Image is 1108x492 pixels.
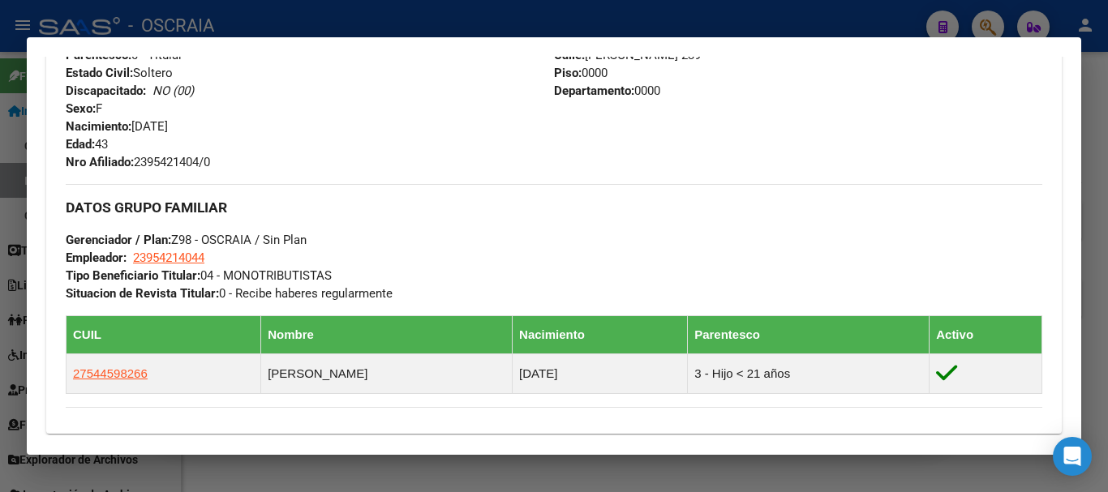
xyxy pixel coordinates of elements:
strong: Gerenciador / Plan: [66,233,171,247]
span: Soltero [66,66,173,80]
span: F [66,101,102,116]
div: Open Intercom Messenger [1053,437,1092,476]
span: 0 - Titular [66,48,183,62]
strong: Nacimiento: [66,119,131,134]
span: 27544598266 [73,366,148,380]
th: Activo [930,315,1042,353]
strong: Calle: [554,48,585,62]
td: 3 - Hijo < 21 años [688,353,930,393]
span: 23954214044 [133,250,204,265]
span: 0000 [554,66,608,80]
strong: Sexo: [66,101,96,116]
td: [PERSON_NAME] [261,353,513,393]
span: Z98 - OSCRAIA / Sin Plan [66,233,307,247]
span: [DATE] [66,119,168,134]
span: 2395421404/0 [66,155,210,169]
th: Parentesco [688,315,930,353]
strong: Piso: [554,66,582,80]
th: CUIL [67,315,261,353]
td: [DATE] [513,353,688,393]
strong: Edad: [66,137,95,152]
span: [PERSON_NAME] 239 [554,48,701,62]
strong: Tipo Beneficiario Titular: [66,268,200,283]
strong: Parentesco: [66,48,131,62]
th: Nombre [261,315,513,353]
span: 04 - MONOTRIBUTISTAS [66,268,332,283]
strong: Discapacitado: [66,83,146,98]
th: Nacimiento [513,315,688,353]
i: NO (00) [152,83,194,98]
h3: DATOS GRUPO FAMILIAR [66,199,1042,216]
strong: Empleador: [66,250,127,265]
strong: Departamento: [554,83,634,98]
span: 0000 [554,83,660,98]
strong: Estado Civil: [66,66,133,80]
strong: Nro Afiliado: [66,155,134,169]
span: 43 [66,137,108,152]
span: 0 - Recibe haberes regularmente [66,286,393,301]
strong: Situacion de Revista Titular: [66,286,219,301]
